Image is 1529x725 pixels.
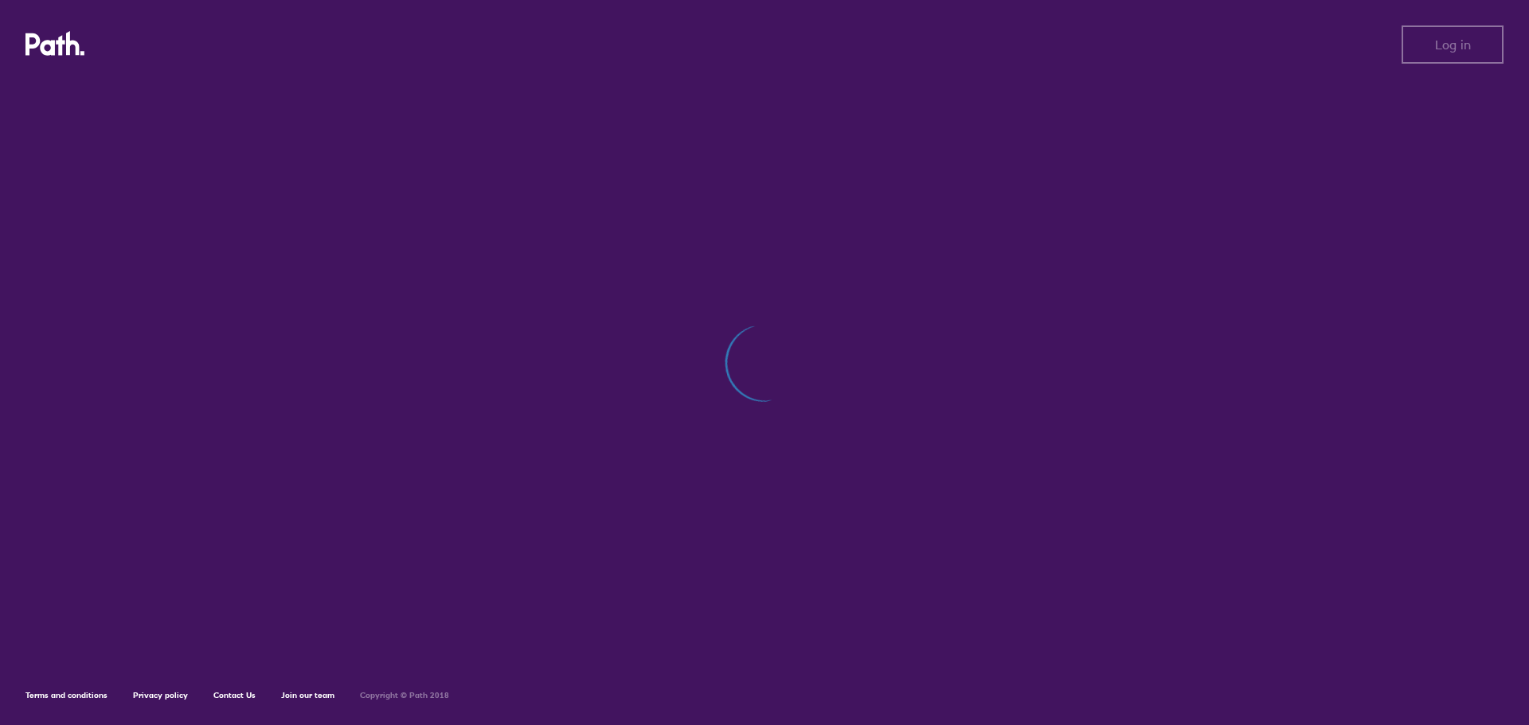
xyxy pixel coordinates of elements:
button: Log in [1402,25,1504,64]
a: Contact Us [213,690,256,700]
span: Log in [1435,37,1471,52]
a: Terms and conditions [25,690,108,700]
h6: Copyright © Path 2018 [360,691,449,700]
a: Privacy policy [133,690,188,700]
a: Join our team [281,690,334,700]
